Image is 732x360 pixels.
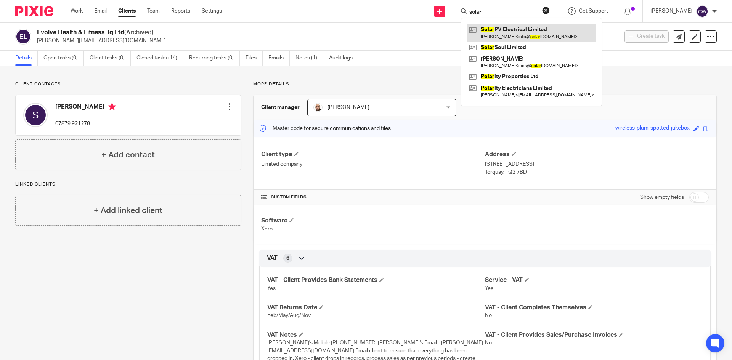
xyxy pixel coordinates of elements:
[640,194,684,201] label: Show empty fields
[485,340,492,346] span: No
[171,7,190,15] a: Reports
[267,254,278,262] span: VAT
[261,150,485,158] h4: Client type
[37,29,498,37] h2: Evolve Health & Fitness Tq Ltd
[94,205,162,216] h4: + Add linked client
[267,286,276,291] span: Yes
[696,5,708,18] img: svg%3E
[485,313,492,318] span: No
[650,7,692,15] p: [PERSON_NAME]
[15,6,53,16] img: Pixie
[189,51,240,66] a: Recurring tasks (0)
[259,125,391,132] p: Master code for secure communications and files
[15,29,31,45] img: svg%3E
[55,120,116,128] p: 07879 921278
[101,149,155,161] h4: + Add contact
[253,81,717,87] p: More details
[485,168,709,176] p: Torquay, TQ2 7BD
[329,51,358,66] a: Audit logs
[108,103,116,110] i: Primary
[624,30,669,43] button: Create task
[485,160,709,168] p: [STREET_ADDRESS]
[124,29,154,35] span: (Archived)
[55,103,116,112] h4: [PERSON_NAME]
[542,6,550,14] button: Clear
[267,313,311,318] span: Feb/May/Aug/Nov
[94,7,107,15] a: Email
[579,8,608,14] span: Get Support
[90,51,131,66] a: Client tasks (0)
[118,7,136,15] a: Clients
[327,105,369,110] span: [PERSON_NAME]
[268,51,290,66] a: Emails
[261,160,485,168] p: Limited company
[23,103,48,127] img: svg%3E
[15,181,241,187] p: Linked clients
[313,103,323,112] img: Daryl.jpg
[485,150,709,158] h4: Address
[261,194,485,200] h4: CUSTOM FIELDS
[295,51,323,66] a: Notes (1)
[485,331,703,339] h4: VAT - Client Provides Sales/Purchase Invoices
[261,226,273,232] span: Xero
[43,51,84,66] a: Open tasks (0)
[202,7,222,15] a: Settings
[261,217,485,225] h4: Software
[147,7,160,15] a: Team
[37,37,613,45] p: [PERSON_NAME][EMAIL_ADDRESS][DOMAIN_NAME]
[267,331,485,339] h4: VAT Notes
[15,51,38,66] a: Details
[267,276,485,284] h4: VAT - Client Provides Bank Statements
[15,81,241,87] p: Client contacts
[267,304,485,312] h4: VAT Returns Date
[286,254,289,262] span: 6
[485,286,493,291] span: Yes
[615,124,690,133] div: wireless-plum-spotted-jukebox
[71,7,83,15] a: Work
[469,9,537,16] input: Search
[485,276,703,284] h4: Service - VAT
[485,304,703,312] h4: VAT - Client Completes Themselves
[246,51,263,66] a: Files
[136,51,183,66] a: Closed tasks (14)
[261,104,300,111] h3: Client manager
